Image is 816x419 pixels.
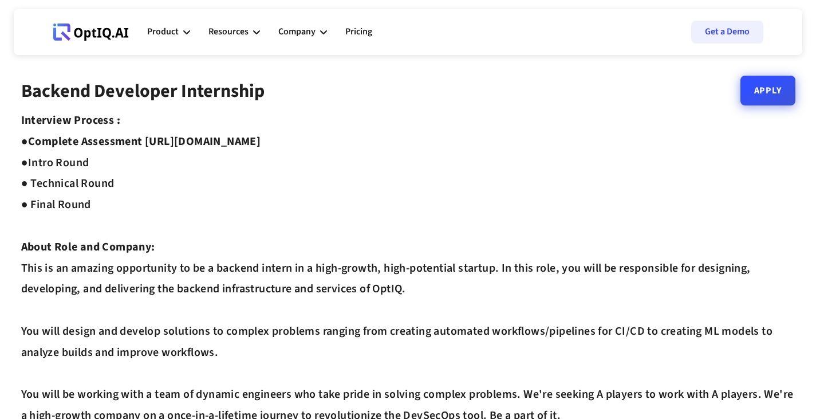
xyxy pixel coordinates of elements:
[147,24,179,40] div: Product
[21,112,121,128] strong: Interview Process :
[53,40,54,41] div: Webflow Homepage
[208,24,249,40] div: Resources
[21,239,155,255] strong: About Role and Company:
[21,134,261,171] strong: Complete Assessment [URL][DOMAIN_NAME] ●
[740,76,795,105] a: Apply
[53,15,129,49] a: Webflow Homepage
[147,15,190,49] div: Product
[278,15,327,49] div: Company
[208,15,260,49] div: Resources
[691,21,763,44] a: Get a Demo
[345,15,372,49] a: Pricing
[21,78,265,104] strong: Backend Developer Internship
[278,24,316,40] div: Company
